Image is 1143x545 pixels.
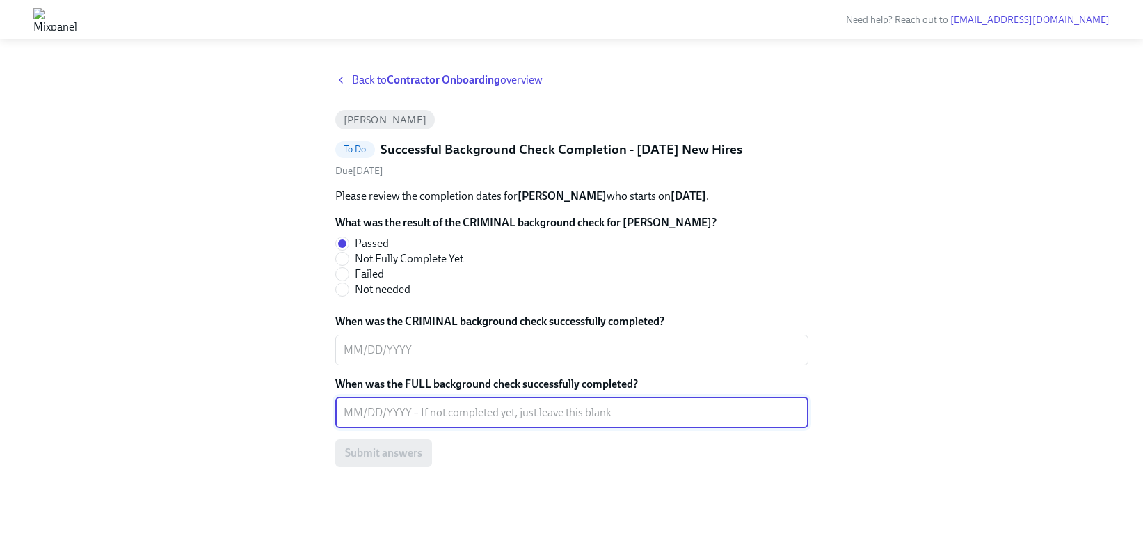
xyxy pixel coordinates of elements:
a: [EMAIL_ADDRESS][DOMAIN_NAME] [950,14,1110,26]
strong: [DATE] [671,189,706,203]
label: What was the result of the CRIMINAL background check for [PERSON_NAME]? [335,215,717,230]
strong: [PERSON_NAME] [518,189,607,203]
span: Failed [355,267,384,282]
label: When was the CRIMINAL background check successfully completed? [335,314,808,329]
span: Passed [355,236,389,251]
span: Need help? Reach out to [846,14,1110,26]
span: Not Fully Complete Yet [355,251,463,267]
span: To Do [335,144,375,155]
strong: Contractor Onboarding [387,73,500,86]
img: Mixpanel [33,8,77,31]
p: Please review the completion dates for who starts on . [335,189,808,204]
span: Back to overview [352,72,543,88]
span: Sunday, October 5th 2025, 9:00 am [335,165,383,177]
label: When was the FULL background check successfully completed? [335,377,808,392]
span: Not needed [355,282,410,297]
a: Back toContractor Onboardingoverview [335,72,808,88]
h5: Successful Background Check Completion - [DATE] New Hires [381,141,742,159]
span: [PERSON_NAME] [335,115,435,125]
